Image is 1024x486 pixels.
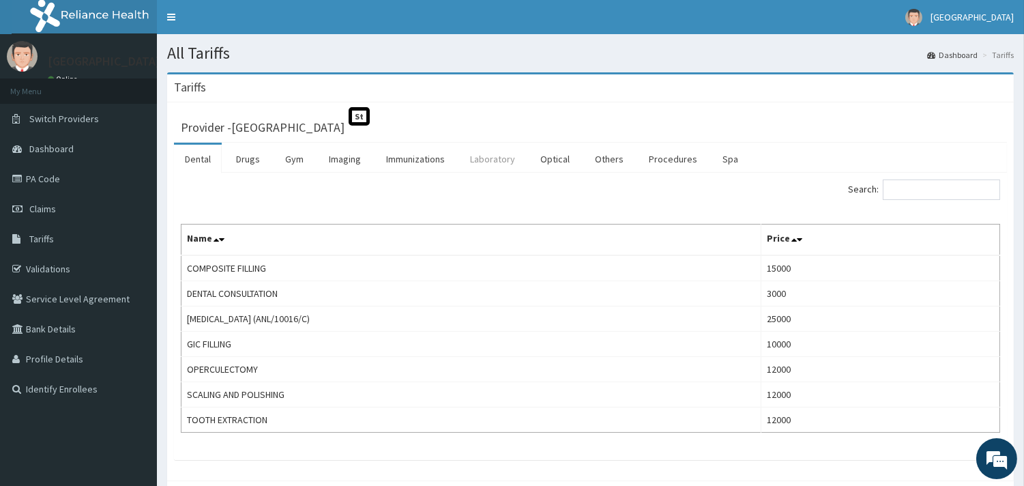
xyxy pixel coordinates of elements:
[225,145,271,173] a: Drugs
[48,74,81,84] a: Online
[29,113,99,125] span: Switch Providers
[761,357,1000,382] td: 12000
[979,49,1014,61] li: Tariffs
[761,408,1000,433] td: 12000
[375,145,456,173] a: Immunizations
[181,382,761,408] td: SCALING AND POLISHING
[927,49,978,61] a: Dashboard
[181,281,761,306] td: DENTAL CONSULTATION
[181,408,761,433] td: TOOTH EXTRACTION
[29,203,56,215] span: Claims
[7,41,38,72] img: User Image
[29,233,54,245] span: Tariffs
[761,225,1000,256] th: Price
[529,145,581,173] a: Optical
[181,357,761,382] td: OPERCULECTOMY
[349,107,370,126] span: St
[29,143,74,155] span: Dashboard
[883,180,1000,200] input: Search:
[931,11,1014,23] span: [GEOGRAPHIC_DATA]
[638,145,708,173] a: Procedures
[761,382,1000,408] td: 12000
[761,281,1000,306] td: 3000
[71,76,229,94] div: Chat with us now
[167,44,1014,62] h1: All Tariffs
[79,152,188,290] span: We're online!
[712,145,749,173] a: Spa
[761,332,1000,357] td: 10000
[584,145,634,173] a: Others
[48,55,160,68] p: [GEOGRAPHIC_DATA]
[224,7,257,40] div: Minimize live chat window
[905,9,922,26] img: User Image
[181,255,761,281] td: COMPOSITE FILLING
[181,121,345,134] h3: Provider - [GEOGRAPHIC_DATA]
[318,145,372,173] a: Imaging
[459,145,526,173] a: Laboratory
[181,225,761,256] th: Name
[7,333,260,381] textarea: Type your message and hit 'Enter'
[181,306,761,332] td: [MEDICAL_DATA] (ANL/10016/C)
[761,255,1000,281] td: 15000
[174,81,206,94] h3: Tariffs
[174,145,222,173] a: Dental
[274,145,314,173] a: Gym
[848,180,1000,200] label: Search:
[25,68,55,102] img: d_794563401_company_1708531726252_794563401
[181,332,761,357] td: GIC FILLING
[761,306,1000,332] td: 25000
